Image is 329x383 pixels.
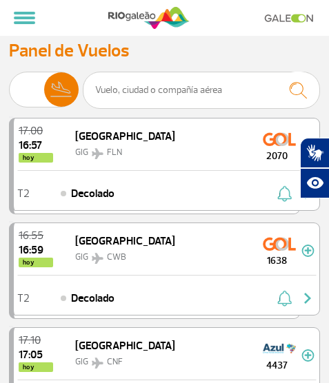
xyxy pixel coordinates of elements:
button: Abrir recursos assistivos. [300,168,329,198]
span: CWB [107,251,126,262]
span: [GEOGRAPHIC_DATA] [75,130,175,143]
span: 2025-09-24 17:05:00 [19,349,53,360]
img: mais-info-painel-voo.svg [301,245,315,257]
input: Vuelo, ciudad o compañía aérea [83,72,320,109]
img: sino-painel-voo.svg [277,290,292,307]
span: 2070 [252,149,301,163]
span: Decolado [71,185,114,202]
img: sino-painel-voo.svg [277,185,292,202]
span: Decolado [71,290,114,307]
span: 2025-09-24 17:00:00 [19,125,53,136]
img: GOL Transportes Aereos [263,128,296,150]
img: slider-embarque [10,72,44,107]
img: GOL Transportes Aereos [263,233,296,255]
span: 1638 [252,253,301,268]
span: [GEOGRAPHIC_DATA] [75,234,175,248]
img: slider-desembarque [44,72,79,107]
span: T2 [17,293,30,303]
span: GIG [75,251,88,262]
button: Abrir tradutor de língua de sinais. [300,138,329,168]
span: CNF [107,356,123,367]
span: 2025-09-24 16:55:00 [19,230,53,241]
span: 2025-09-24 16:57:00 [19,140,53,151]
span: T2 [17,189,30,198]
span: GIG [75,147,88,158]
span: hoy [19,258,53,267]
div: Plugin de acessibilidade da Hand Talk. [300,138,329,198]
img: seta-direita-painel-voo.svg [299,185,316,202]
h3: Panel de Vuelos [9,40,320,61]
img: Azul Linhas Aéreas [263,338,296,360]
span: 2025-09-24 17:10:00 [19,335,53,346]
img: seta-direita-painel-voo.svg [299,290,316,307]
img: mais-info-painel-voo.svg [301,349,315,362]
span: hoy [19,362,53,372]
span: [GEOGRAPHIC_DATA] [75,339,175,353]
span: 2025-09-24 16:59:14 [19,245,53,256]
span: hoy [19,153,53,163]
span: FLN [107,147,122,158]
span: GIG [75,356,88,367]
span: 4437 [252,358,301,373]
